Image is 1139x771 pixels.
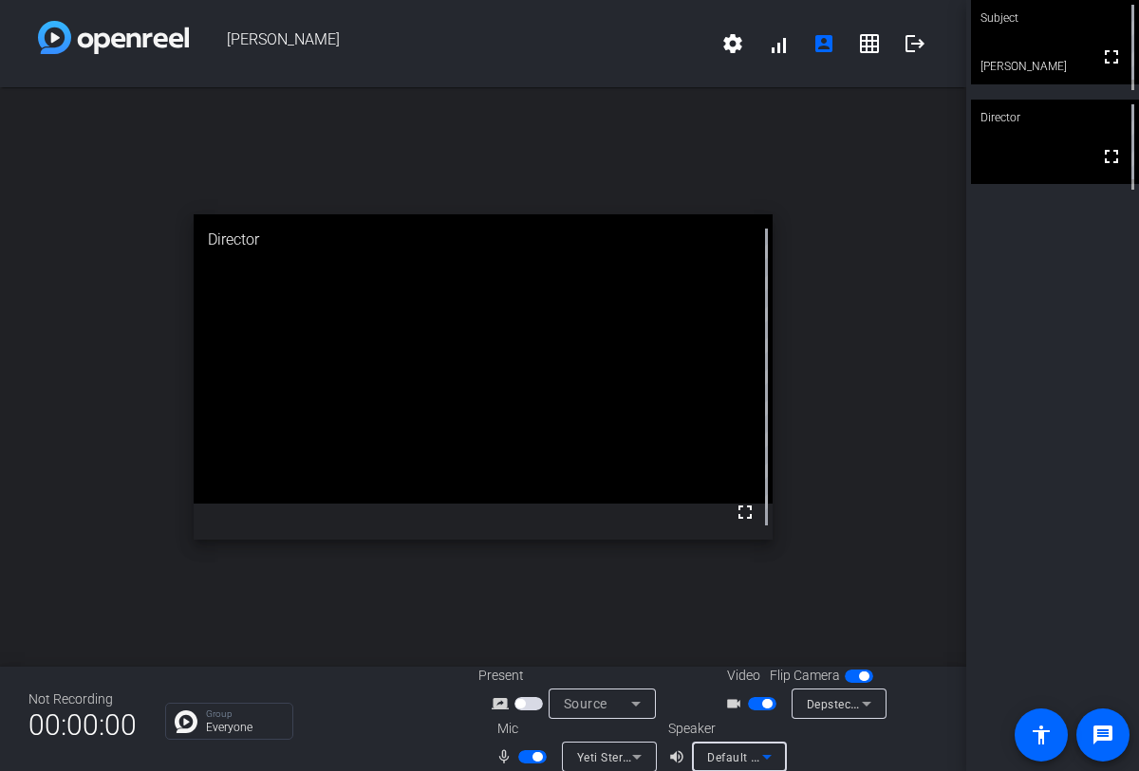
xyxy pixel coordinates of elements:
[189,21,710,66] span: [PERSON_NAME]
[904,32,926,55] mat-icon: logout
[1092,724,1114,746] mat-icon: message
[28,702,137,748] span: 00:00:00
[807,696,978,711] span: Depstech webcam (1bdf:5060)
[28,689,137,709] div: Not Recording
[495,745,518,768] mat-icon: mic_none
[206,722,283,733] p: Everyone
[858,32,881,55] mat-icon: grid_on
[194,214,774,266] div: Director
[770,666,840,686] span: Flip Camera
[1100,46,1123,68] mat-icon: fullscreen
[668,719,782,739] div: Speaker
[38,21,189,54] img: white-gradient.svg
[727,666,760,686] span: Video
[707,749,936,764] span: Default - MacBook Pro Speakers (Built-in)
[478,666,668,686] div: Present
[564,696,607,711] span: Source
[492,692,514,715] mat-icon: screen_share_outline
[206,709,283,719] p: Group
[577,749,777,764] span: Yeti Stereo Microphone (046d:0ab7)
[725,692,748,715] mat-icon: videocam_outline
[756,21,801,66] button: signal_cellular_alt
[812,32,835,55] mat-icon: account_box
[175,710,197,733] img: Chat Icon
[478,719,668,739] div: Mic
[734,501,756,523] mat-icon: fullscreen
[971,100,1139,136] div: Director
[1100,145,1123,168] mat-icon: fullscreen
[721,32,744,55] mat-icon: settings
[668,745,691,768] mat-icon: volume_up
[1030,724,1053,746] mat-icon: accessibility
